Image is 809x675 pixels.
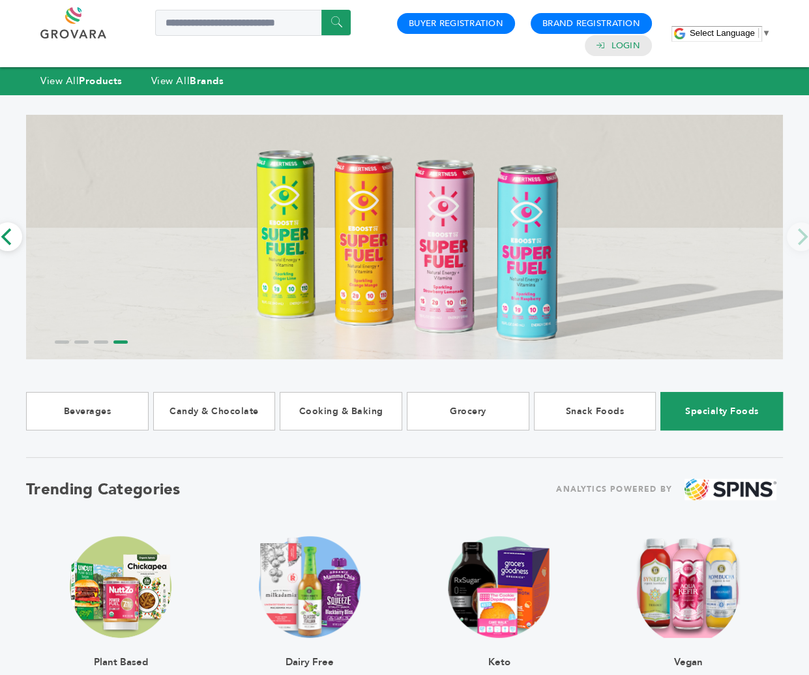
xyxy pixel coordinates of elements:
[40,74,123,87] a: View AllProducts
[690,28,755,38] span: Select Language
[534,392,656,430] a: Snack Foods
[155,10,351,36] input: Search a product or brand...
[690,28,771,38] a: Select Language​
[74,340,89,344] li: Page dot 2
[409,18,503,29] a: Buyer Registration
[684,479,776,500] img: spins.png
[280,392,402,430] a: Cooking & Baking
[660,392,783,430] a: Specialty Foods
[94,340,108,344] li: Page dot 3
[542,18,640,29] a: Brand Registration
[407,392,529,430] a: Grocery
[153,392,276,430] a: Candy & Chocolate
[26,392,149,430] a: Beverages
[611,40,640,52] a: Login
[449,638,550,667] div: Keto
[151,74,224,87] a: View AllBrands
[113,340,128,344] li: Page dot 4
[70,536,171,638] img: claim_plant_based Trending Image
[26,479,181,500] h2: Trending Categories
[556,481,672,498] span: ANALYTICS POWERED BY
[762,28,771,38] span: ▼
[55,340,69,344] li: Page dot 1
[26,111,783,363] img: Marketplace Top Banner 4
[190,74,224,87] strong: Brands
[636,536,741,638] img: claim_vegan Trending Image
[79,74,122,87] strong: Products
[259,536,360,638] img: claim_dairy_free Trending Image
[449,536,550,638] img: claim_ketogenic Trending Image
[259,638,360,667] div: Dairy Free
[70,638,171,667] div: Plant Based
[758,28,759,38] span: ​
[636,638,741,667] div: Vegan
